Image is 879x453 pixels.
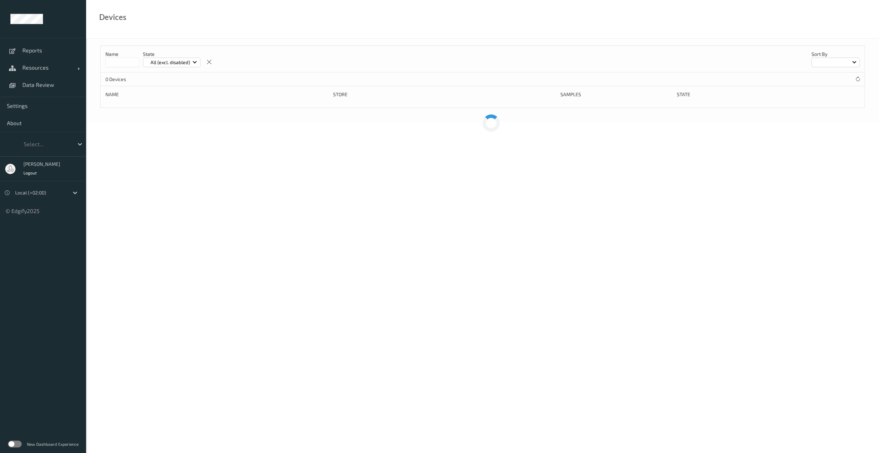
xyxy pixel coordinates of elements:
[143,51,200,58] p: State
[811,51,860,58] p: Sort by
[560,91,672,98] div: Samples
[333,91,556,98] div: Store
[99,14,126,21] div: Devices
[677,91,788,98] div: State
[148,59,193,66] p: All (excl. disabled)
[105,91,328,98] div: Name
[105,76,157,83] p: 0 Devices
[105,51,139,58] p: Name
